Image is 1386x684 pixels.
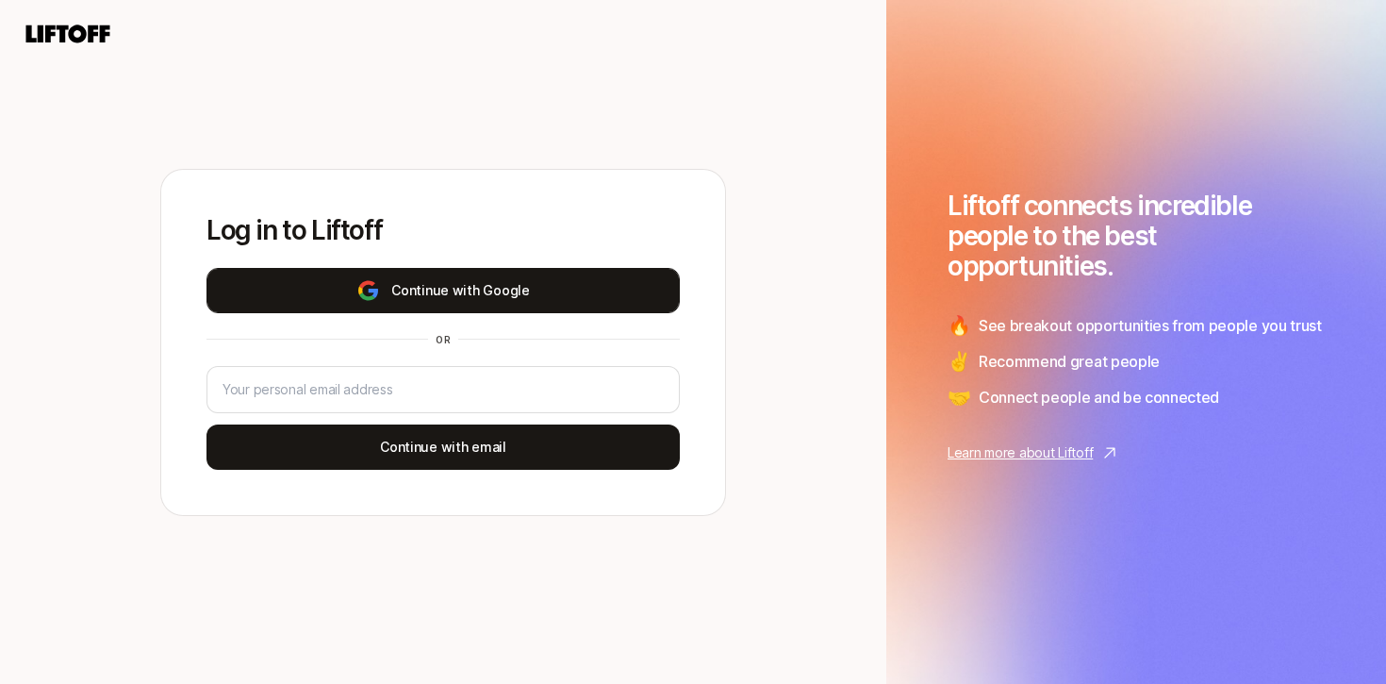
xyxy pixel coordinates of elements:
[948,347,971,375] span: ✌️
[428,332,458,347] div: or
[356,279,380,302] img: google-logo
[979,385,1219,409] span: Connect people and be connected
[206,268,680,313] button: Continue with Google
[206,425,680,470] button: Continue with email
[948,311,971,340] span: 🔥
[979,313,1322,338] span: See breakout opportunities from people you trust
[223,378,664,401] input: Your personal email address
[979,349,1160,374] span: Recommend great people
[948,383,971,411] span: 🤝
[948,442,1325,464] a: Learn more about Liftoff
[206,215,680,245] p: Log in to Liftoff
[948,442,1093,464] p: Learn more about Liftoff
[948,191,1325,281] h1: Liftoff connects incredible people to the best opportunities.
